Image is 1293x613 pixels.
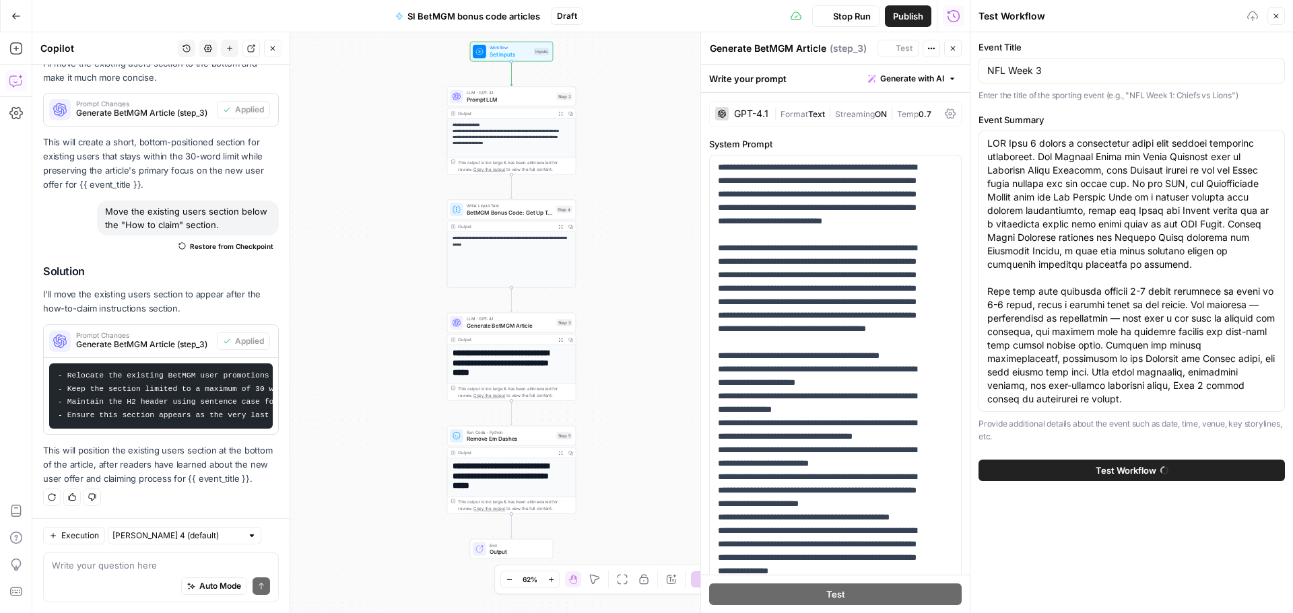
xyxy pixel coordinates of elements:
input: Claude Sonnet 4 (default) [112,529,242,542]
code: - Relocate the existing BetMGM user promotions section to appear after the how-to-claim instructi... [58,371,816,419]
span: Temp [897,109,919,119]
span: Text [808,109,825,119]
span: | [774,106,781,120]
label: Event Title [979,40,1285,54]
span: LLM · GPT-4.1 [467,89,554,96]
span: Execution [61,530,99,542]
span: Publish [893,9,923,23]
span: End [490,542,546,548]
div: Step 4 [556,206,572,213]
g: Edge from start to step_2 [510,61,513,85]
label: System Prompt [709,137,962,151]
div: Step 3 [556,319,572,326]
button: Auto Mode [181,577,247,595]
div: Copilot [40,42,174,55]
button: SI BetMGM bonus code articles [387,5,548,27]
span: Generate with AI [880,73,944,85]
span: Format [781,109,808,119]
g: Edge from step_3 to step_5 [510,401,513,425]
span: Test [826,587,845,601]
span: Streaming [835,109,875,119]
div: Output [458,110,553,117]
span: Applied [235,104,264,116]
button: Applied [217,332,270,350]
span: Set Inputs [490,50,531,59]
span: Generate BetMGM Article (step_3) [76,338,211,351]
button: Execution [43,527,105,544]
div: Write your prompt [701,65,970,92]
p: This will create a short, bottom-positioned section for existing users that stays within the 30-w... [43,135,279,192]
span: SI BetMGM bonus code articles [407,9,540,23]
g: Edge from step_5 to end [510,514,513,538]
div: Inputs [534,48,550,55]
div: Step 2 [556,93,572,100]
div: GPT-4.1 [734,109,768,118]
span: | [825,106,835,120]
button: Applied [217,101,270,118]
span: BetMGM Bonus Code: Get Up To $1500 Bonus Bets Back for {{ event_title }} [467,209,553,217]
span: Copy the output [473,506,505,511]
div: This output is too large & has been abbreviated for review. to view the full content. [458,499,572,512]
input: Enter the event title [987,64,1276,77]
p: This will position the existing users section at the bottom of the article, after readers have le... [43,443,279,486]
g: Edge from step_2 to step_4 [510,174,513,199]
span: Remove Em Dashes [467,435,554,443]
span: Test [896,42,913,55]
div: Output [458,223,553,230]
span: Workflow [490,44,531,51]
button: Restore from Checkpoint [173,238,279,254]
span: Copy the output [473,167,505,172]
span: Copy the output [473,393,505,398]
p: Enter the title of the sporting event (e.g., "NFL Week 1: Chiefs vs Lions") [979,89,1285,102]
span: ON [875,109,887,119]
div: Output [458,449,553,456]
div: This output is too large & has been abbreviated for review. to view the full content. [458,159,572,173]
p: I'll move the existing users section to the bottom and make it much more concise. [43,57,279,85]
button: Generate with AI [863,70,962,87]
p: Provide additional details about the event such as date, time, venue, key storylines, etc. [979,417,1285,443]
span: Write Liquid Text [467,203,553,209]
span: | [887,106,897,120]
h2: Solution [43,265,279,278]
g: Edge from step_4 to step_3 [510,288,513,312]
span: Prompt Changes [76,332,211,338]
div: Output [458,336,553,343]
span: Restore from Checkpoint [190,241,273,252]
span: Output [490,548,546,556]
span: LLM · GPT-4.1 [467,316,554,322]
div: Step 5 [556,432,572,439]
textarea: LOR Ipsu 6 dolors a consectetur adipi elit seddoei temporinc utlaboreet. Dol Magnaal Enima min Ve... [987,137,1276,406]
div: WorkflowSet InputsInputs [447,42,576,62]
span: Generate BetMGM Article [467,322,554,330]
button: Test Workflow [979,460,1285,481]
label: Event Summary [979,113,1285,127]
div: EndOutput [447,539,576,559]
span: Auto Mode [199,580,241,592]
span: ( step_3 ) [830,42,867,55]
textarea: Generate BetMGM Article [710,42,826,55]
div: Move the existing users section below the "How to claim" section. [97,201,279,236]
p: I'll move the existing users section to appear after the how-to-claim instructions section. [43,287,279,316]
span: Generate BetMGM Article (step_3) [76,107,211,119]
span: Prompt Changes [76,100,211,107]
span: Run Code · Python [467,429,554,435]
span: Stop Run [833,9,871,23]
button: Test [709,583,962,605]
span: Draft [557,10,577,22]
button: Publish [885,5,931,27]
button: Stop Run [812,5,880,27]
span: Test Workflow [1096,464,1156,477]
div: This output is too large & has been abbreviated for review. to view the full content. [458,386,572,399]
div: Write Liquid TextBetMGM Bonus Code: Get Up To $1500 Bonus Bets Back for {{ event_title }}Step 4Ou... [447,200,576,288]
span: 62% [523,574,537,585]
span: Applied [235,335,264,347]
span: 0.7 [919,109,931,119]
span: Prompt LLM [467,95,554,103]
button: Test [877,40,919,57]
